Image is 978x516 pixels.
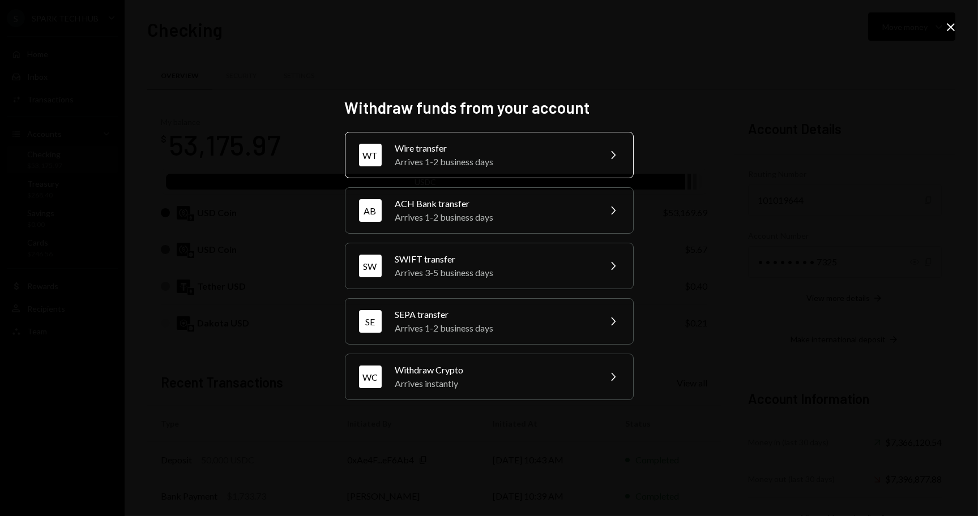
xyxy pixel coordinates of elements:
div: Arrives instantly [395,377,592,390]
div: Arrives 1-2 business days [395,321,592,335]
button: ABACH Bank transferArrives 1-2 business days [345,187,634,234]
div: ACH Bank transfer [395,197,592,210]
div: Arrives 3-5 business days [395,266,592,279]
button: SWSWIFT transferArrives 3-5 business days [345,243,634,289]
div: SE [359,310,382,333]
div: SW [359,255,382,277]
div: SEPA transfer [395,308,592,321]
div: SWIFT transfer [395,252,592,266]
div: Arrives 1-2 business days [395,155,592,169]
div: Wire transfer [395,141,592,155]
button: WCWithdraw CryptoArrives instantly [345,354,634,400]
div: WT [359,144,382,166]
div: Arrives 1-2 business days [395,210,592,224]
h2: Withdraw funds from your account [345,97,634,119]
button: WTWire transferArrives 1-2 business days [345,132,634,178]
button: SESEPA transferArrives 1-2 business days [345,298,634,345]
div: WC [359,365,382,388]
div: AB [359,199,382,222]
div: Withdraw Crypto [395,363,592,377]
